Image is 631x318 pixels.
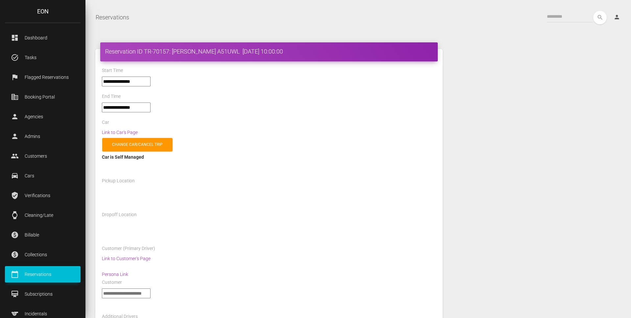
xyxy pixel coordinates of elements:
p: Cars [10,171,76,181]
a: Persona Link [102,272,128,277]
a: person [609,11,626,24]
a: drive_eta Cars [5,168,81,184]
p: Verifications [10,191,76,200]
label: End Time [102,93,121,100]
p: Flagged Reservations [10,72,76,82]
p: Cleaning/Late [10,210,76,220]
a: Reservations [96,9,129,26]
label: Pickup Location [102,178,135,184]
p: Booking Portal [10,92,76,102]
a: paid Billable [5,227,81,243]
label: Customer (Primary Driver) [102,245,155,252]
a: people Customers [5,148,81,164]
p: Customers [10,151,76,161]
p: Reservations [10,269,76,279]
label: Customer [102,279,122,286]
label: Start Time [102,67,123,74]
a: corporate_fare Booking Portal [5,89,81,105]
a: Link to Car's Page [102,130,138,135]
p: Agencies [10,112,76,122]
a: calendar_today Reservations [5,266,81,283]
i: person [614,14,620,20]
p: Tasks [10,53,76,62]
div: Car is Self Managed [102,153,436,161]
a: dashboard Dashboard [5,30,81,46]
p: Billable [10,230,76,240]
p: Admins [10,131,76,141]
a: verified_user Verifications [5,187,81,204]
a: task_alt Tasks [5,49,81,66]
h4: Reservation ID TR-70157: [PERSON_NAME] A51UWL [DATE] 10:00:00 [105,47,433,56]
a: watch Cleaning/Late [5,207,81,223]
button: search [593,11,607,24]
label: Dropoff Location [102,212,137,218]
a: paid Collections [5,246,81,263]
a: person Agencies [5,108,81,125]
p: Dashboard [10,33,76,43]
a: flag Flagged Reservations [5,69,81,85]
a: person Admins [5,128,81,145]
label: Car [102,119,109,126]
a: card_membership Subscriptions [5,286,81,302]
p: Subscriptions [10,289,76,299]
a: Change car/cancel trip [102,138,173,151]
p: Collections [10,250,76,260]
a: Link to Customer's Page [102,256,151,261]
